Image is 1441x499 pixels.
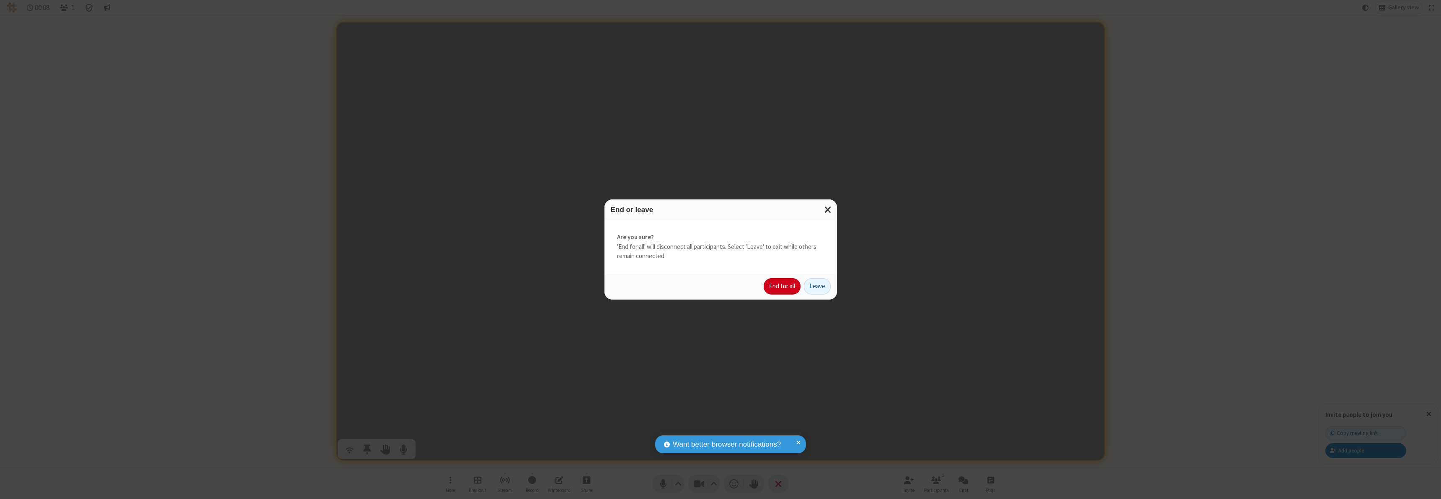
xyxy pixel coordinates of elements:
span: Want better browser notifications? [673,439,781,450]
button: Leave [804,278,831,295]
button: Close modal [819,199,837,220]
div: 'End for all' will disconnect all participants. Select 'Leave' to exit while others remain connec... [604,220,837,274]
button: End for all [764,278,801,295]
h3: End or leave [611,206,831,214]
strong: Are you sure? [617,233,824,242]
